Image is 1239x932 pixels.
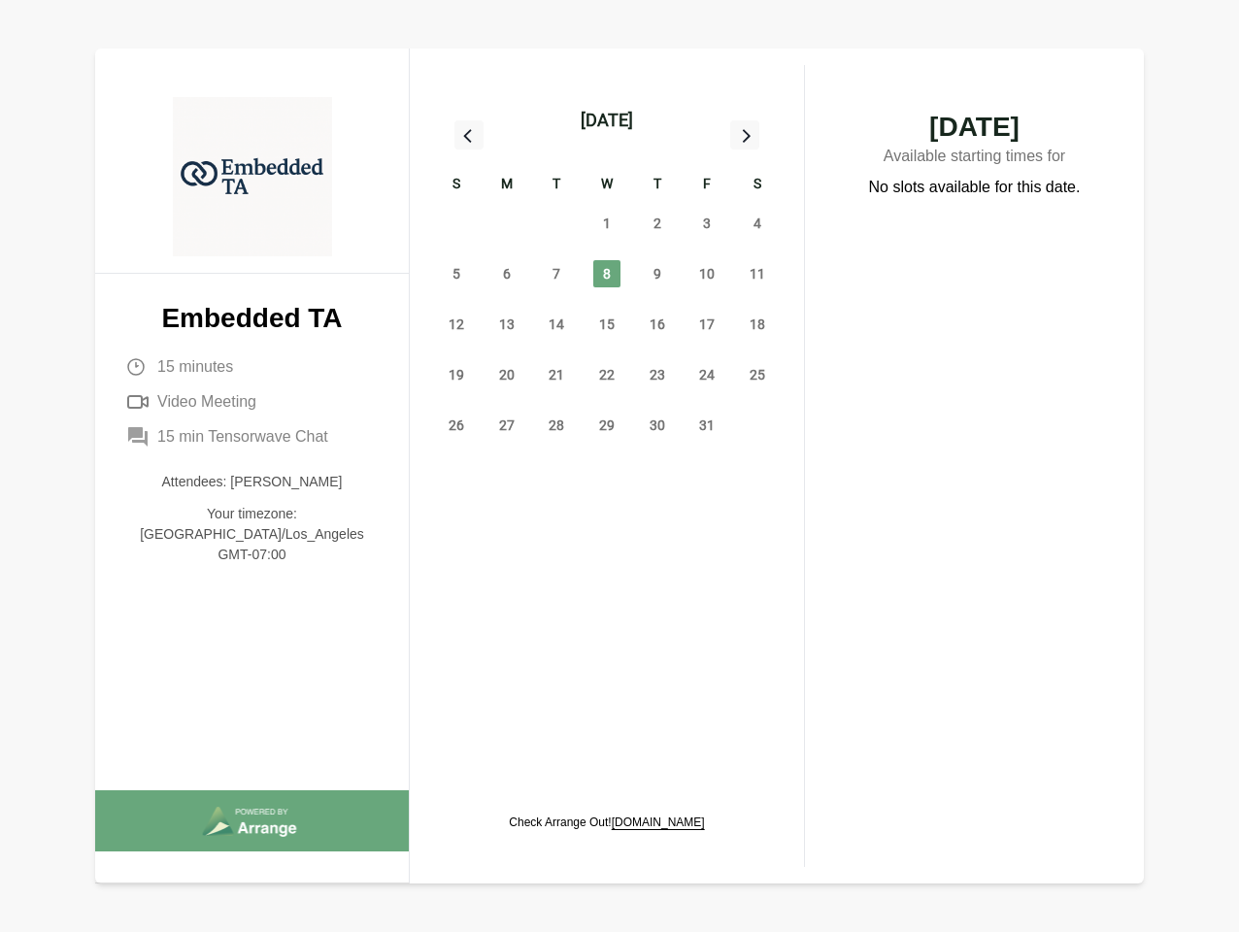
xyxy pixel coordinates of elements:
[443,260,470,287] span: Sunday, October 5, 2025
[543,361,570,388] span: Tuesday, October 21, 2025
[126,472,378,492] p: Attendees: [PERSON_NAME]
[644,412,671,439] span: Thursday, October 30, 2025
[744,361,771,388] span: Saturday, October 25, 2025
[632,173,683,198] div: T
[157,355,233,379] span: 15 minutes
[644,210,671,237] span: Thursday, October 2, 2025
[593,311,620,338] span: Wednesday, October 15, 2025
[644,361,671,388] span: Thursday, October 23, 2025
[593,260,620,287] span: Wednesday, October 8, 2025
[126,504,378,565] p: Your timezone: [GEOGRAPHIC_DATA]/Los_Angeles GMT-07:00
[844,141,1105,176] p: Available starting times for
[869,176,1081,199] p: No slots available for this date.
[582,173,632,198] div: W
[157,390,256,414] span: Video Meeting
[612,815,705,829] a: [DOMAIN_NAME]
[683,173,733,198] div: F
[693,412,720,439] span: Friday, October 31, 2025
[693,210,720,237] span: Friday, October 3, 2025
[543,260,570,287] span: Tuesday, October 7, 2025
[443,361,470,388] span: Sunday, October 19, 2025
[157,425,328,449] span: 15 min Tensorwave Chat
[644,260,671,287] span: Thursday, October 9, 2025
[543,412,570,439] span: Tuesday, October 28, 2025
[531,173,582,198] div: T
[493,412,520,439] span: Monday, October 27, 2025
[543,311,570,338] span: Tuesday, October 14, 2025
[593,210,620,237] span: Wednesday, October 1, 2025
[431,173,482,198] div: S
[581,107,633,134] div: [DATE]
[493,311,520,338] span: Monday, October 13, 2025
[693,361,720,388] span: Friday, October 24, 2025
[644,311,671,338] span: Thursday, October 16, 2025
[744,210,771,237] span: Saturday, October 4, 2025
[744,311,771,338] span: Saturday, October 18, 2025
[126,305,378,332] p: Embedded TA
[844,114,1105,141] span: [DATE]
[482,173,532,198] div: M
[593,361,620,388] span: Wednesday, October 22, 2025
[493,361,520,388] span: Monday, October 20, 2025
[509,815,704,830] p: Check Arrange Out!
[732,173,783,198] div: S
[493,260,520,287] span: Monday, October 6, 2025
[443,311,470,338] span: Sunday, October 12, 2025
[593,412,620,439] span: Wednesday, October 29, 2025
[693,311,720,338] span: Friday, October 17, 2025
[693,260,720,287] span: Friday, October 10, 2025
[744,260,771,287] span: Saturday, October 11, 2025
[443,412,470,439] span: Sunday, October 26, 2025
